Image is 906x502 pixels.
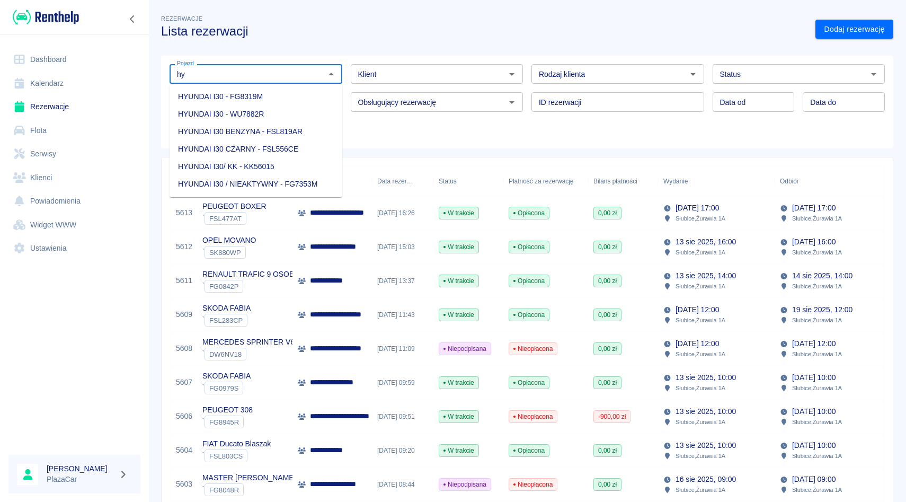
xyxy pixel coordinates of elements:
[504,67,519,82] button: Otwórz
[676,338,719,349] p: [DATE] 12:00
[176,207,192,218] a: 5613
[205,418,243,426] span: FG8945R
[792,270,852,281] p: 14 sie 2025, 14:00
[433,166,503,196] div: Status
[205,316,247,324] span: FSL283CP
[205,215,246,223] span: FSL477AT
[170,140,342,158] li: HYUNDAI I30 CZARNY - FSL556CE
[8,8,79,26] a: Renthelp logo
[676,214,725,223] p: Słubice , Żurawia 1A
[594,412,630,421] span: -900,00 zł
[792,304,852,315] p: 19 sie 2025, 12:00
[439,276,478,286] span: W trakcie
[372,434,433,468] div: [DATE] 09:20
[202,235,256,246] p: OPEL MOVANO
[205,283,243,290] span: FG0842P
[170,123,342,140] li: HYUNDAI I30 BENZYNA - FSL819AR
[372,196,433,230] div: [DATE] 16:26
[202,201,266,212] p: PEUGEOT BOXER
[509,310,549,320] span: Opłacona
[324,67,339,82] button: Zamknij
[686,67,700,82] button: Otwórz
[202,438,271,450] p: FIAT Ducato Blaszak
[202,314,251,327] div: `
[866,67,881,82] button: Otwórz
[676,270,736,281] p: 13 sie 2025, 14:00
[509,208,549,218] span: Opłacona
[792,281,842,291] p: Słubice , Żurawia 1A
[588,166,658,196] div: Bilans płatności
[792,417,842,427] p: Słubice , Żurawia 1A
[780,166,799,196] div: Odbiór
[176,343,192,354] a: 5608
[8,72,140,95] a: Kalendarz
[509,166,574,196] div: Płatność za rezerwację
[676,440,736,451] p: 13 sie 2025, 10:00
[792,372,836,383] p: [DATE] 10:00
[202,269,312,280] p: RENAULT TRAFIC 9 OSOBOWY
[509,446,549,455] span: Opłacona
[803,92,885,112] input: DD.MM.YYYY
[593,166,637,196] div: Bilans płatności
[170,88,342,105] li: HYUNDAI I30 - FG8319M
[176,241,192,252] a: 5612
[792,440,836,451] p: [DATE] 10:00
[8,119,140,143] a: Flota
[170,158,342,175] li: HYUNDAI I30/ KK - KK56015
[202,280,312,293] div: `
[176,411,192,422] a: 5606
[176,445,192,456] a: 5604
[372,400,433,434] div: [DATE] 09:51
[594,242,621,252] span: 0,00 zł
[792,236,836,248] p: [DATE] 16:00
[202,472,296,483] p: MASTER [PERSON_NAME]
[676,485,725,495] p: Słubice , Żurawia 1A
[676,406,736,417] p: 13 sie 2025, 10:00
[8,189,140,213] a: Powiadomienia
[205,249,245,257] span: SK880WP
[161,24,807,39] h3: Lista rezerwacji
[372,332,433,366] div: [DATE] 11:09
[47,474,114,485] p: PlazaCar
[8,213,140,237] a: Widget WWW
[676,202,719,214] p: [DATE] 17:00
[202,382,251,394] div: `
[205,452,247,460] span: FSL803CS
[202,303,251,314] p: SKODA FABIA
[688,174,703,189] button: Sort
[676,248,725,257] p: Słubice , Żurawia 1A
[372,264,433,298] div: [DATE] 13:37
[676,383,725,393] p: Słubice , Żurawia 1A
[161,15,202,22] span: Rezerwacje
[799,174,814,189] button: Sort
[509,480,557,489] span: Nieopłacona
[792,474,836,485] p: [DATE] 09:00
[176,275,192,286] a: 5611
[792,406,836,417] p: [DATE] 10:00
[439,446,478,455] span: W trakcie
[676,474,736,485] p: 16 sie 2025, 09:00
[792,248,842,257] p: Słubice , Żurawia 1A
[594,276,621,286] span: 0,00 zł
[202,450,271,462] div: `
[676,417,725,427] p: Słubice , Żurawia 1A
[439,208,478,218] span: W trakcie
[8,166,140,190] a: Klienci
[202,483,296,496] div: `
[372,298,433,332] div: [DATE] 11:43
[202,371,251,382] p: SKODA FABIA
[792,338,836,349] p: [DATE] 12:00
[594,378,621,387] span: 0,00 zł
[792,214,842,223] p: Słubice , Żurawia 1A
[439,310,478,320] span: W trakcie
[205,350,246,358] span: DW6NV18
[815,20,893,39] a: Dodaj rezerwację
[205,384,243,392] span: FG0979S
[177,59,194,67] label: Pojazd
[176,309,192,320] a: 5609
[509,378,549,387] span: Opłacona
[439,378,478,387] span: W trakcie
[676,315,725,325] p: Słubice , Żurawia 1A
[292,166,372,196] div: Klient
[676,372,736,383] p: 13 sie 2025, 10:00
